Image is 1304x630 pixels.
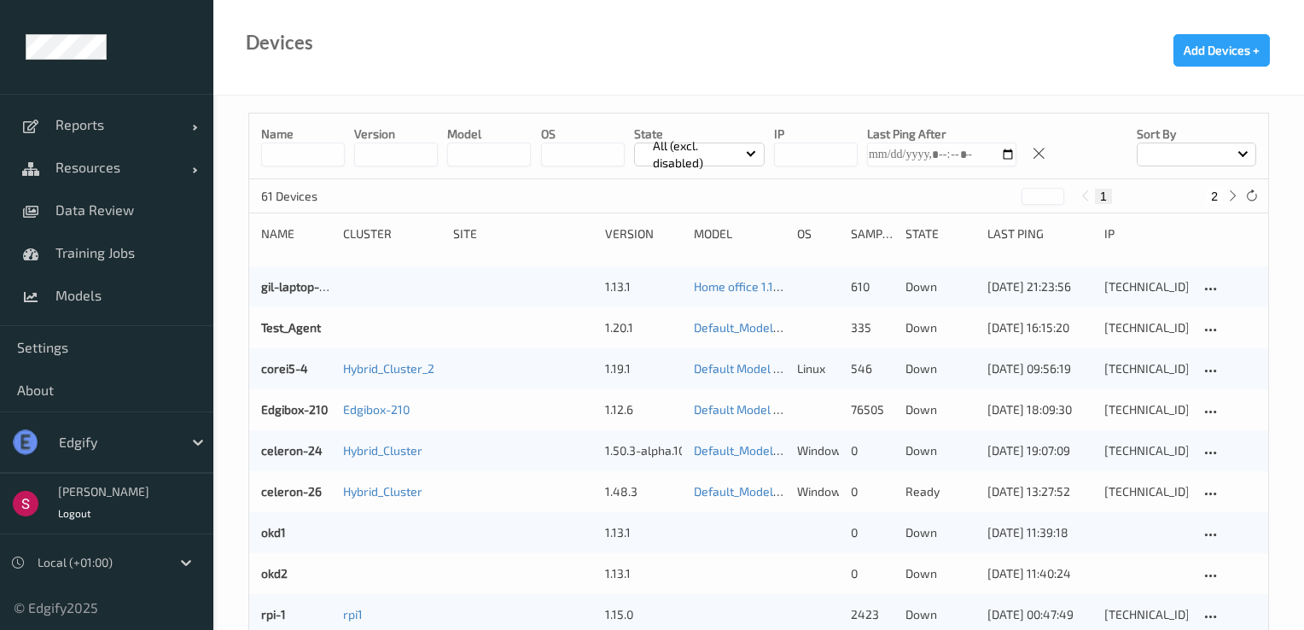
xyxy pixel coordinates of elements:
[905,524,975,541] p: down
[343,607,363,621] a: rpi1
[605,225,682,242] div: version
[261,225,331,242] div: Name
[905,319,975,336] p: down
[1104,319,1189,336] div: [TECHNICAL_ID]
[447,125,531,143] p: model
[647,137,746,172] p: All (excl. disabled)
[343,443,422,458] a: Hybrid_Cluster
[905,483,975,500] p: ready
[797,360,839,377] p: linux
[605,442,682,459] div: 1.50.3-alpha.10-gocv042
[343,484,422,499] a: Hybrid_Cluster
[246,34,313,51] div: Devices
[261,125,345,143] p: Name
[261,402,328,417] a: Edgibox-210
[867,125,1016,143] p: Last Ping After
[343,361,434,376] a: Hybrid_Cluster_2
[694,402,841,417] a: Default Model 1.12 - Names
[541,125,625,143] p: OS
[987,442,1092,459] div: [DATE] 19:07:09
[694,484,797,499] a: Default_Model_1.12
[1104,278,1189,295] div: [TECHNICAL_ID]
[797,225,839,242] div: OS
[905,565,975,582] p: down
[1104,360,1189,377] div: [TECHNICAL_ID]
[905,606,975,623] p: down
[261,484,322,499] a: celeron-26
[261,320,321,335] a: Test_Agent
[905,360,975,377] p: down
[797,442,839,459] p: windows
[851,401,893,418] div: 76505
[851,483,893,500] div: 0
[261,525,286,540] a: okd1
[343,225,441,242] div: Cluster
[987,319,1092,336] div: [DATE] 16:15:20
[987,360,1092,377] div: [DATE] 09:56:19
[694,443,797,458] a: Default_Model_1.12
[605,319,682,336] div: 1.20.1
[987,278,1092,295] div: [DATE] 21:23:56
[453,225,593,242] div: Site
[851,442,893,459] div: 0
[987,401,1092,418] div: [DATE] 18:09:30
[1104,442,1189,459] div: [TECHNICAL_ID]
[1173,34,1270,67] button: Add Devices +
[987,606,1092,623] div: [DATE] 00:47:49
[905,278,975,295] p: down
[694,320,797,335] a: Default_Model_1.12
[1137,125,1256,143] p: Sort by
[261,607,286,621] a: rpi-1
[261,361,308,376] a: corei5-4
[354,125,438,143] p: version
[694,361,792,376] a: Default Model 1.10
[605,401,682,418] div: 1.12.6
[1095,189,1112,204] button: 1
[694,225,785,242] div: Model
[343,402,410,417] a: Edgibox-210
[987,225,1092,242] div: Last Ping
[987,524,1092,541] div: [DATE] 11:39:18
[261,279,366,294] a: gil-laptop-lunix-vm
[797,483,839,500] p: windows
[987,565,1092,582] div: [DATE] 11:40:24
[905,225,975,242] div: State
[1104,483,1189,500] div: [TECHNICAL_ID]
[1104,606,1189,623] div: [TECHNICAL_ID]
[851,606,893,623] div: 2423
[851,524,893,541] div: 0
[605,565,682,582] div: 1.13.1
[261,566,288,580] a: okd2
[851,278,893,295] div: 610
[1206,189,1223,204] button: 2
[851,319,893,336] div: 335
[905,442,975,459] p: down
[851,565,893,582] div: 0
[261,443,323,458] a: celeron-24
[987,483,1092,500] div: [DATE] 13:27:52
[851,225,893,242] div: Samples
[1104,401,1189,418] div: [TECHNICAL_ID]
[261,188,389,205] p: 61 Devices
[605,278,682,295] div: 1.13.1
[634,125,765,143] p: State
[774,125,858,143] p: IP
[694,279,809,294] a: Home office 1.13 fixed
[605,360,682,377] div: 1.19.1
[605,606,682,623] div: 1.15.0
[905,401,975,418] p: down
[851,360,893,377] div: 546
[605,524,682,541] div: 1.13.1
[1104,225,1189,242] div: ip
[605,483,682,500] div: 1.48.3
